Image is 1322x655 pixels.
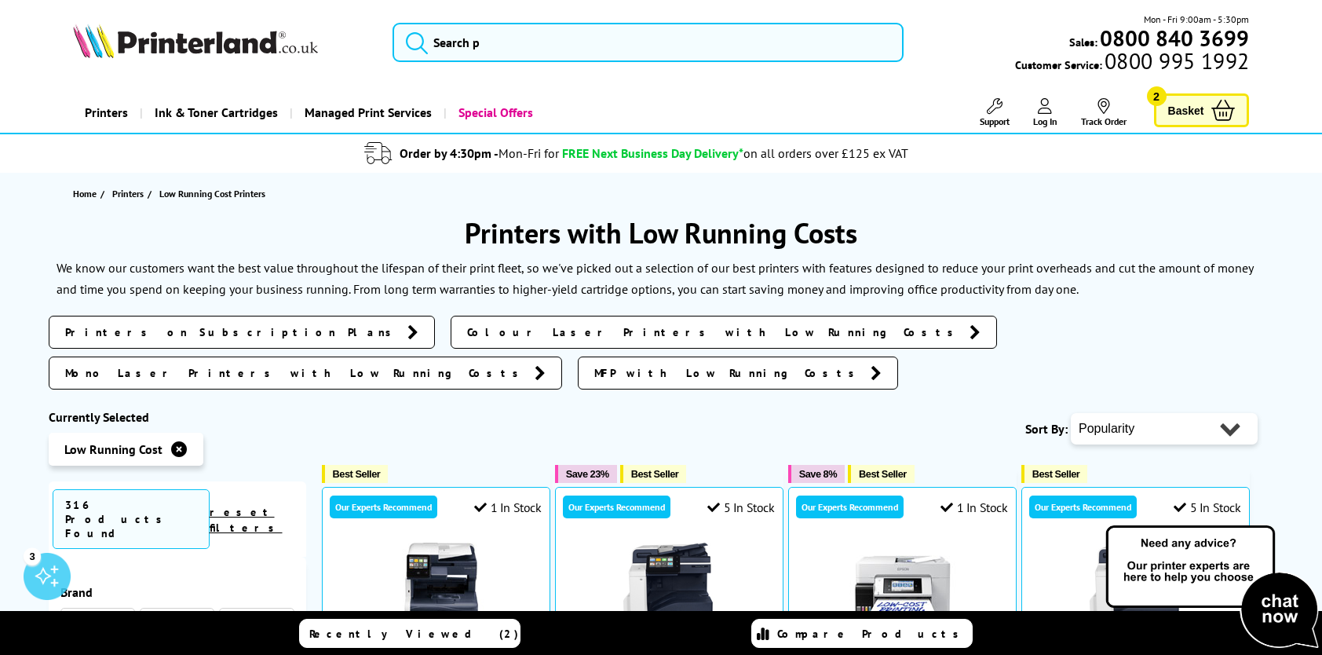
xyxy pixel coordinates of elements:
[1102,523,1322,652] img: Open Live Chat window
[60,584,294,600] span: Brand
[1032,468,1080,480] span: Best Seller
[155,93,278,133] span: Ink & Toner Cartridges
[799,468,837,480] span: Save 8%
[743,145,908,161] div: on all orders over £125 ex VAT
[65,365,527,381] span: Mono Laser Printers with Low Running Costs
[1015,53,1249,72] span: Customer Service:
[112,185,148,202] a: Printers
[41,140,1232,167] li: modal_delivery
[73,24,318,58] img: Printerland Logo
[393,23,904,62] input: Search p
[707,499,775,515] div: 5 In Stock
[73,185,100,202] a: Home
[620,465,687,483] button: Best Seller
[330,496,437,518] div: Our Experts Recommend
[1100,24,1249,53] b: 0800 840 3699
[788,465,845,483] button: Save 8%
[49,214,1273,251] h1: Printers with Low Running Costs
[777,627,967,641] span: Compare Products
[1168,100,1204,121] span: Basket
[1154,93,1250,127] a: Basket 2
[1081,98,1127,127] a: Track Order
[1021,465,1088,483] button: Best Seller
[140,93,290,133] a: Ink & Toner Cartridges
[566,468,609,480] span: Save 23%
[299,619,520,648] a: Recently Viewed (2)
[53,489,210,549] span: 316 Products Found
[980,98,1010,127] a: Support
[1033,98,1057,127] a: Log In
[73,24,373,61] a: Printerland Logo
[1144,12,1249,27] span: Mon - Fri 9:00am - 5:30pm
[467,324,962,340] span: Colour Laser Printers with Low Running Costs
[1097,31,1249,46] a: 0800 840 3699
[1069,35,1097,49] span: Sales:
[290,93,444,133] a: Managed Print Services
[1174,499,1241,515] div: 5 In Stock
[57,260,1253,297] p: We know our customers want the best value throughout the lifespan of their print fleet, so we've ...
[1102,53,1249,68] span: 0800 995 1992
[49,316,435,349] a: Printers on Subscription Plans
[940,499,1008,515] div: 1 In Stock
[631,468,679,480] span: Best Seller
[400,145,559,161] span: Order by 4:30pm -
[1147,86,1167,106] span: 2
[1029,496,1137,518] div: Our Experts Recommend
[555,465,617,483] button: Save 23%
[1033,115,1057,127] span: Log In
[1025,421,1068,437] span: Sort By:
[563,496,670,518] div: Our Experts Recommend
[498,145,559,161] span: Mon-Fri for
[65,324,400,340] span: Printers on Subscription Plans
[112,185,144,202] span: Printers
[848,465,915,483] button: Best Seller
[322,465,389,483] button: Best Seller
[594,365,863,381] span: MFP with Low Running Costs
[333,468,381,480] span: Best Seller
[451,316,997,349] a: Colour Laser Printers with Low Running Costs
[73,93,140,133] a: Printers
[796,496,904,518] div: Our Experts Recommend
[980,115,1010,127] span: Support
[159,188,265,199] span: Low Running Cost Printers
[444,93,545,133] a: Special Offers
[751,619,973,648] a: Compare Products
[859,468,907,480] span: Best Seller
[24,547,41,565] div: 3
[49,357,562,390] a: Mono Laser Printers with Low Running Costs
[562,145,743,161] span: FREE Next Business Day Delivery*
[49,409,306,425] div: Currently Selected
[578,357,898,390] a: MFP with Low Running Costs
[210,505,283,535] a: reset filters
[64,441,163,457] span: Low Running Cost
[474,499,542,515] div: 1 In Stock
[309,627,519,641] span: Recently Viewed (2)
